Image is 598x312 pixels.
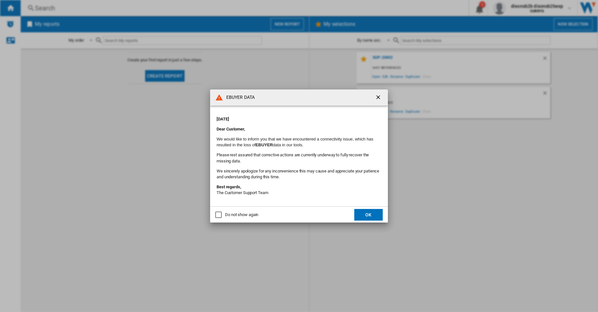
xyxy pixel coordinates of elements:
[273,142,303,147] font: data in our tools.
[217,152,381,164] p: Please rest assured that corrective actions are currently underway to fully recover the missing d...
[256,142,273,147] b: EBUYER
[217,184,381,196] p: The Customer Support Team
[217,127,245,131] strong: Dear Customer,
[354,209,383,221] button: OK
[217,137,373,147] font: We would like to inform you that we have encountered a connectivity issue, which has resulted in ...
[375,94,383,102] ng-md-icon: getI18NText('BUTTONS.CLOSE_DIALOG')
[372,91,385,104] button: getI18NText('BUTTONS.CLOSE_DIALOG')
[217,117,229,121] strong: [DATE]
[217,184,241,189] strong: Best regards,
[210,89,388,223] md-dialog: EBUYER DATA ...
[217,168,381,180] p: We sincerely apologize for any inconvenience this may cause and appreciate your patience and unde...
[223,94,255,101] h4: EBUYER DATA
[215,212,258,218] md-checkbox: Do not show again
[225,212,258,218] div: Do not show again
